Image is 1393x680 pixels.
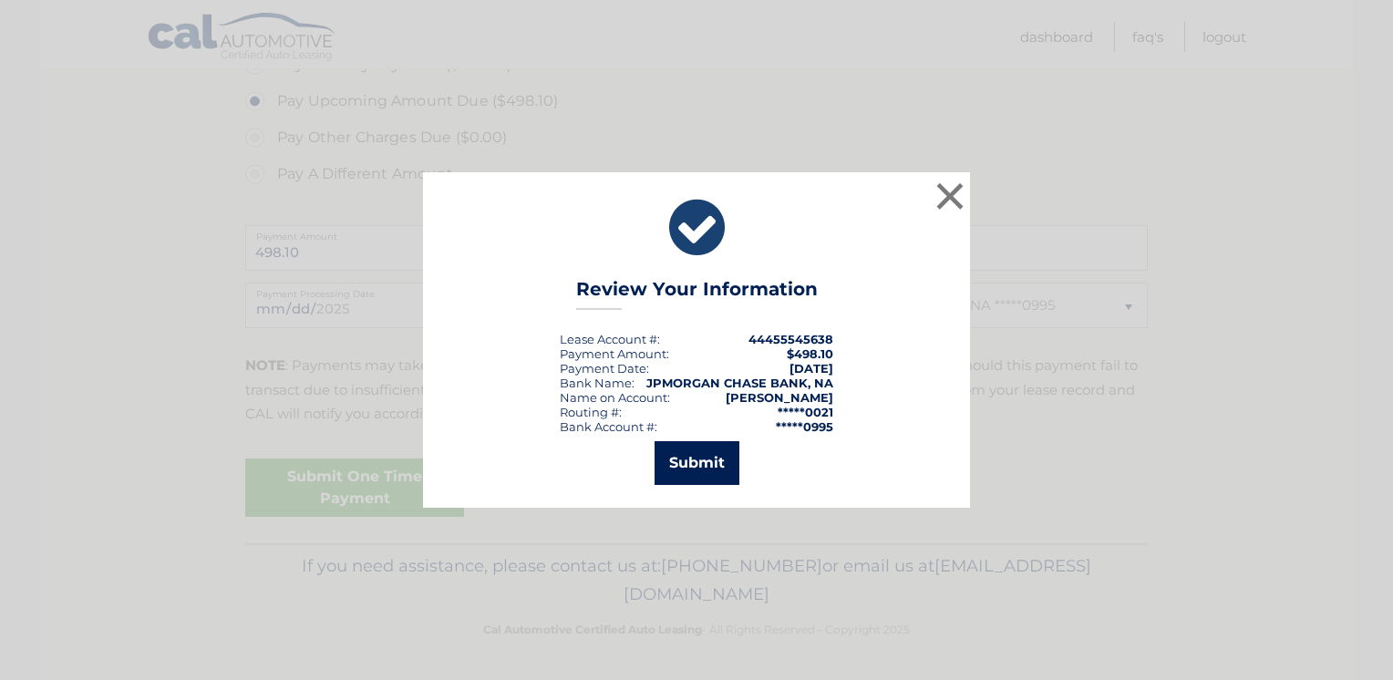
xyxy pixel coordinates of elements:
[789,361,833,376] span: [DATE]
[560,376,635,390] div: Bank Name:
[560,405,622,419] div: Routing #:
[560,361,646,376] span: Payment Date
[560,419,657,434] div: Bank Account #:
[560,390,670,405] div: Name on Account:
[560,346,669,361] div: Payment Amount:
[787,346,833,361] span: $498.10
[646,376,833,390] strong: JPMORGAN CHASE BANK, NA
[655,441,739,485] button: Submit
[560,361,649,376] div: :
[560,332,660,346] div: Lease Account #:
[932,178,968,214] button: ×
[748,332,833,346] strong: 44455545638
[576,278,818,310] h3: Review Your Information
[726,390,833,405] strong: [PERSON_NAME]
